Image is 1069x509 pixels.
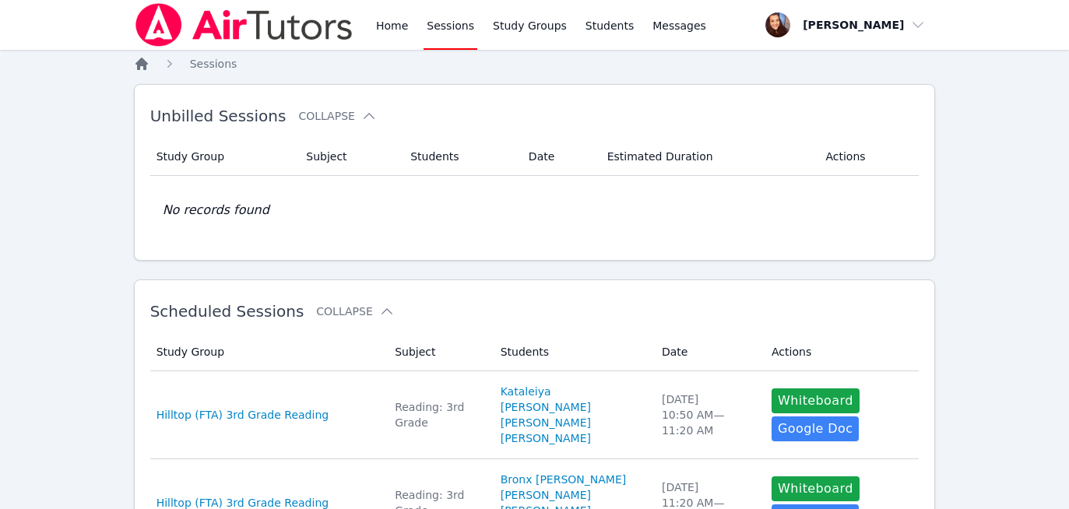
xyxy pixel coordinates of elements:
th: Students [491,333,652,371]
button: Collapse [316,304,394,319]
nav: Breadcrumb [134,56,936,72]
th: Study Group [150,333,386,371]
button: Whiteboard [772,388,860,413]
a: Hilltop (FTA) 3rd Grade Reading [156,407,329,423]
th: Students [401,138,519,176]
a: Sessions [190,56,237,72]
a: Bronx [PERSON_NAME] [501,472,627,487]
th: Estimated Duration [598,138,817,176]
span: Scheduled Sessions [150,302,304,321]
div: Reading: 3rd Grade [395,399,482,430]
span: Unbilled Sessions [150,107,287,125]
img: Air Tutors [134,3,354,47]
a: Google Doc [772,416,859,441]
td: No records found [150,176,920,244]
span: Messages [652,18,706,33]
th: Study Group [150,138,297,176]
a: Kataleiya [PERSON_NAME] [501,384,643,415]
th: Subject [385,333,491,371]
th: Date [519,138,598,176]
button: Collapse [298,108,376,124]
a: [PERSON_NAME] [501,487,591,503]
th: Actions [762,333,919,371]
th: Subject [297,138,401,176]
tr: Hilltop (FTA) 3rd Grade ReadingReading: 3rd GradeKataleiya [PERSON_NAME][PERSON_NAME][PERSON_NAME... [150,371,920,459]
span: Sessions [190,58,237,70]
th: Date [652,333,762,371]
a: [PERSON_NAME] [501,430,591,446]
div: [DATE] 10:50 AM — 11:20 AM [662,391,753,438]
button: Whiteboard [772,476,860,501]
th: Actions [816,138,919,176]
a: [PERSON_NAME] [501,415,591,430]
